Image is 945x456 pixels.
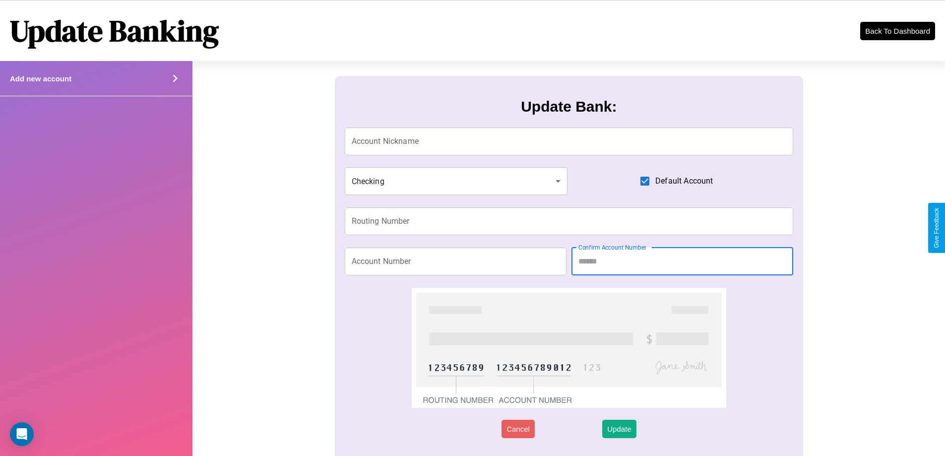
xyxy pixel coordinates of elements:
[655,175,713,187] span: Default Account
[10,10,219,51] h1: Update Banking
[345,167,568,195] div: Checking
[933,208,940,248] div: Give Feedback
[602,420,636,438] button: Update
[502,420,535,438] button: Cancel
[860,22,935,40] button: Back To Dashboard
[412,288,726,408] img: check
[521,98,617,115] h3: Update Bank:
[578,243,646,252] label: Confirm Account Number
[10,74,71,83] h4: Add new account
[10,422,34,446] div: Open Intercom Messenger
